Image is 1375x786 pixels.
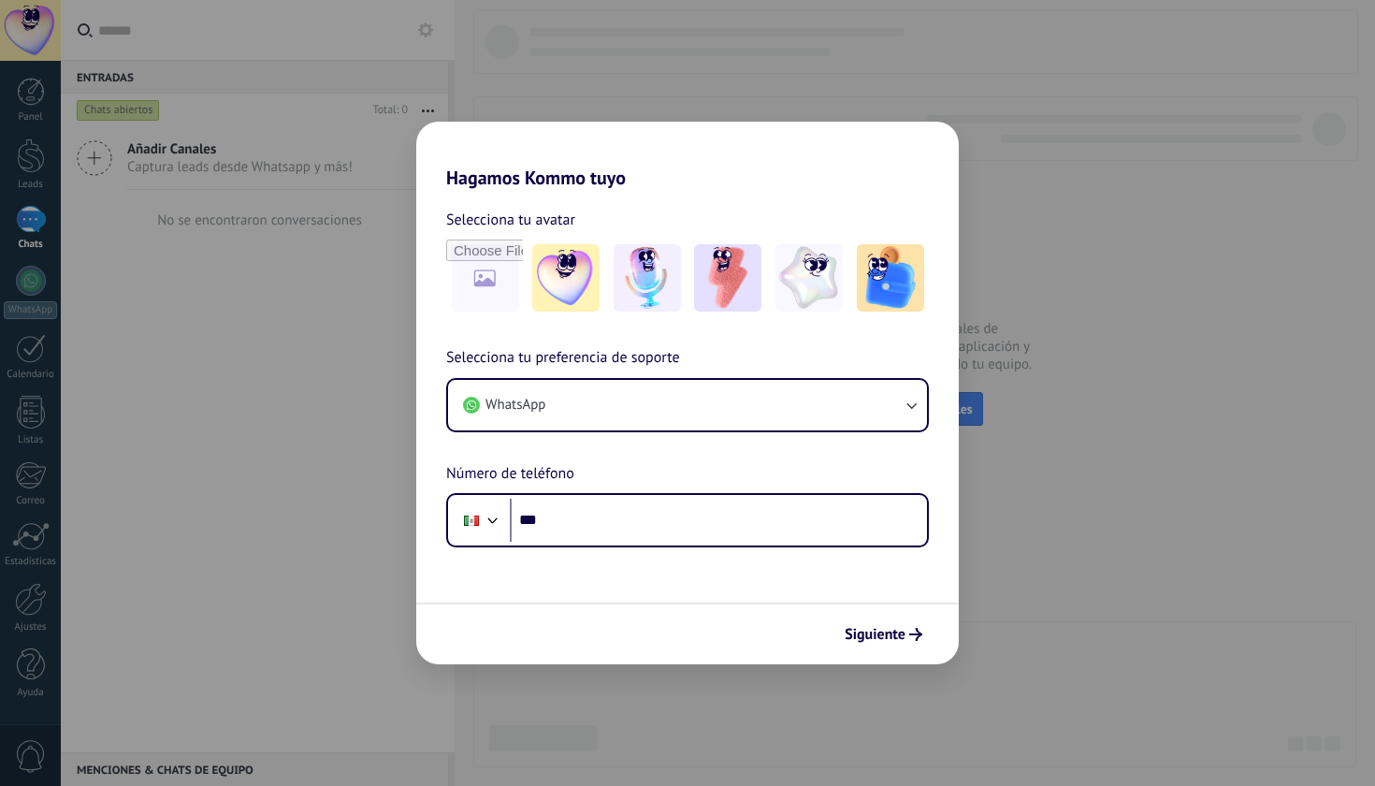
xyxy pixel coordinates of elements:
[446,208,575,232] span: Selecciona tu avatar
[416,122,959,189] h2: Hagamos Kommo tuyo
[694,244,761,312] img: -3.jpeg
[836,619,931,650] button: Siguiente
[845,628,905,641] span: Siguiente
[857,244,924,312] img: -5.jpeg
[485,396,545,415] span: WhatsApp
[446,462,574,487] span: Número de teléfono
[775,244,843,312] img: -4.jpeg
[448,380,927,430] button: WhatsApp
[446,346,680,371] span: Selecciona tu preferencia de soporte
[454,501,489,540] div: Mexico: + 52
[614,244,681,312] img: -2.jpeg
[532,244,600,312] img: -1.jpeg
